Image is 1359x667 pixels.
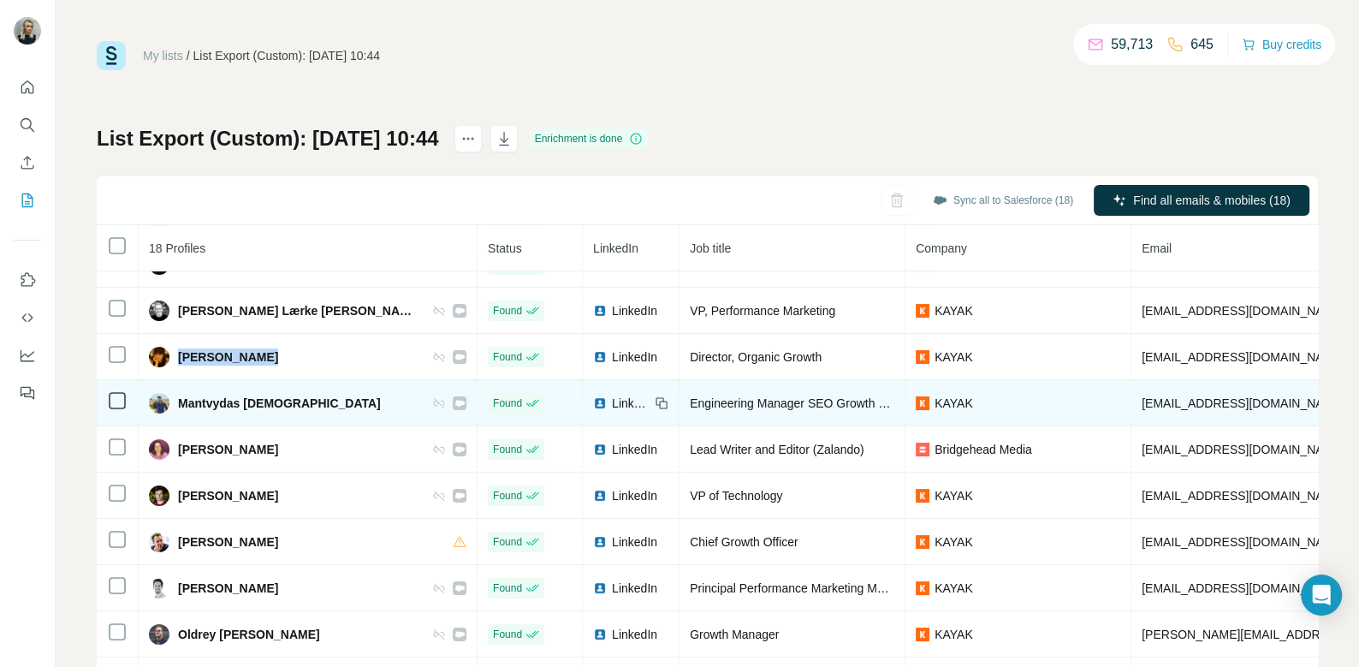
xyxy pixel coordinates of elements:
button: Dashboard [14,340,41,371]
img: Avatar [149,347,169,367]
span: Job title [690,241,731,255]
span: LinkedIn [612,533,657,551]
img: company-logo [916,535,929,549]
span: KAYAK [935,580,973,597]
button: Feedback [14,378,41,408]
img: LinkedIn logo [593,535,607,549]
span: [PERSON_NAME] [178,441,278,458]
button: My lists [14,185,41,216]
span: VP of Technology [690,489,782,503]
span: 18 Profiles [149,241,205,255]
span: Mantvydas [DEMOGRAPHIC_DATA] [178,395,381,412]
span: VP, Performance Marketing [690,304,835,318]
span: Email [1142,241,1172,255]
span: KAYAK [935,626,973,643]
h1: List Export (Custom): [DATE] 10:44 [97,125,439,152]
img: company-logo [916,443,929,456]
img: company-logo [916,350,929,364]
img: LinkedIn logo [593,628,607,641]
img: LinkedIn logo [593,304,607,318]
img: LinkedIn logo [593,350,607,364]
span: KAYAK [935,348,973,366]
img: Surfe Logo [97,41,126,70]
button: Search [14,110,41,140]
button: Sync all to Salesforce (18) [921,188,1085,213]
span: Company [916,241,967,255]
img: Avatar [149,578,169,599]
button: Use Surfe on LinkedIn [14,265,41,295]
span: Found [493,581,522,596]
span: LinkedIn [612,302,657,319]
span: [PERSON_NAME] [178,580,278,597]
button: actions [454,125,482,152]
span: Oldrey [PERSON_NAME] [178,626,320,643]
div: Open Intercom Messenger [1301,575,1342,616]
button: Buy credits [1242,33,1321,57]
span: LinkedIn [612,487,657,504]
span: LinkedIn [593,241,638,255]
span: LinkedIn [612,626,657,643]
img: Avatar [14,17,41,45]
span: KAYAK [935,395,973,412]
img: Avatar [149,532,169,552]
img: Avatar [149,485,169,506]
img: Avatar [149,439,169,460]
button: Find all emails & mobiles (18) [1094,185,1309,216]
span: Lead Writer and Editor (Zalando) [690,443,864,456]
span: [EMAIL_ADDRESS][DOMAIN_NAME] [1142,304,1344,318]
span: KAYAK [935,302,973,319]
span: [EMAIL_ADDRESS][DOMAIN_NAME] [1142,489,1344,503]
span: LinkedIn [612,395,650,412]
span: Engineering Manager SEO Growth Opentable [690,396,934,410]
p: 59,713 [1111,34,1153,55]
img: LinkedIn logo [593,581,607,595]
span: Found [493,442,522,457]
span: Found [493,488,522,503]
span: Found [493,534,522,550]
span: [PERSON_NAME] [178,533,278,551]
span: [PERSON_NAME] [178,348,278,366]
button: Quick start [14,72,41,103]
img: LinkedIn logo [593,396,607,410]
span: Chief Growth Officer [690,535,798,549]
img: Avatar [149,624,169,645]
img: LinkedIn logo [593,489,607,503]
img: Avatar [149,393,169,414]
span: Bridgehead Media [935,441,1032,458]
span: Principal Performance Marketing Manager [690,581,914,595]
span: Found [493,627,522,642]
span: LinkedIn [612,348,657,366]
span: Director, Organic Growth [690,350,822,364]
img: company-logo [916,628,929,641]
img: LinkedIn logo [593,443,607,456]
span: [PERSON_NAME] Lærke [PERSON_NAME] [178,302,415,319]
span: LinkedIn [612,441,657,458]
img: company-logo [916,581,929,595]
span: KAYAK [935,533,973,551]
span: Found [493,396,522,411]
span: [EMAIL_ADDRESS][DOMAIN_NAME] [1142,535,1344,549]
span: Find all emails & mobiles (18) [1133,192,1291,209]
div: Enrichment is done [530,128,649,149]
span: LinkedIn [612,580,657,597]
button: Enrich CSV [14,147,41,178]
img: company-logo [916,489,929,503]
a: My lists [143,49,183,63]
img: company-logo [916,396,929,410]
p: 645 [1190,34,1214,55]
span: [EMAIL_ADDRESS][DOMAIN_NAME] [1142,396,1344,410]
span: Found [493,349,522,365]
li: / [187,47,190,64]
span: [EMAIL_ADDRESS][DOMAIN_NAME] [1142,581,1344,595]
img: company-logo [916,304,929,318]
img: Avatar [149,301,169,321]
button: Use Surfe API [14,302,41,333]
span: [EMAIL_ADDRESS][DOMAIN_NAME] [1142,443,1344,456]
span: Status [488,241,522,255]
span: Found [493,303,522,319]
div: List Export (Custom): [DATE] 10:44 [193,47,380,64]
span: Growth Manager [690,628,779,641]
span: [PERSON_NAME] [178,487,278,504]
span: KAYAK [935,487,973,504]
span: [EMAIL_ADDRESS][DOMAIN_NAME] [1142,350,1344,364]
